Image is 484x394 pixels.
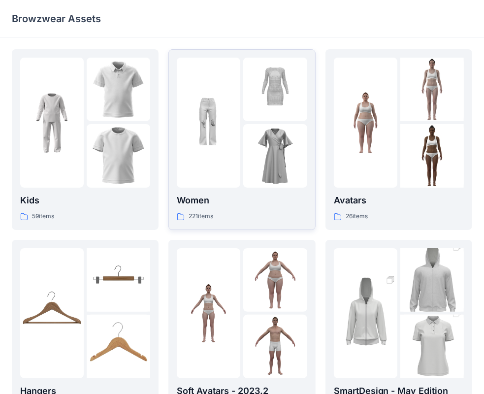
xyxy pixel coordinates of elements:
img: folder 3 [87,315,150,378]
img: folder 1 [334,91,397,155]
img: folder 1 [20,281,84,345]
img: folder 2 [243,248,307,312]
p: 221 items [189,211,213,222]
img: folder 2 [87,248,150,312]
p: Browzwear Assets [12,12,101,26]
img: folder 2 [243,58,307,121]
a: folder 1folder 2folder 3Women221items [168,49,315,230]
img: folder 1 [177,91,240,155]
img: folder 2 [400,232,464,328]
p: Kids [20,194,150,207]
img: folder 1 [334,265,397,361]
p: 59 items [32,211,54,222]
img: folder 2 [87,58,150,121]
img: folder 3 [243,315,307,378]
img: folder 3 [87,124,150,188]
img: folder 1 [177,281,240,345]
img: folder 2 [400,58,464,121]
img: folder 1 [20,91,84,155]
img: folder 3 [400,124,464,188]
a: folder 1folder 2folder 3Avatars26items [325,49,472,230]
p: Women [177,194,307,207]
p: Avatars [334,194,464,207]
img: folder 3 [243,124,307,188]
p: 26 items [346,211,368,222]
a: folder 1folder 2folder 3Kids59items [12,49,159,230]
